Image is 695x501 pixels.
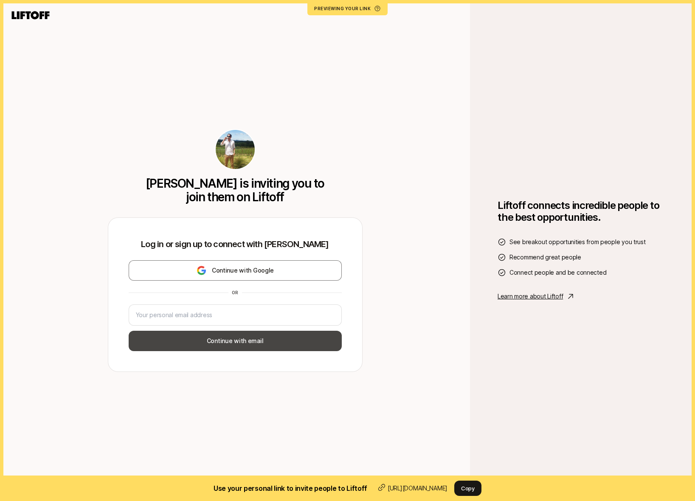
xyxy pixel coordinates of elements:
[196,265,207,276] img: google-logo
[454,481,481,496] button: Copy
[143,177,327,204] p: [PERSON_NAME] is inviting you to join them on Liftoff
[388,483,447,493] p: [URL][DOMAIN_NAME]
[498,291,563,301] p: Learn more about Liftoff
[498,291,667,301] a: Learn more about Liftoff
[509,252,581,262] span: Recommend great people
[129,331,342,351] button: Continue with email
[509,267,606,278] span: Connect people and be connected
[216,130,255,169] img: 23676b67_9673_43bb_8dff_2aeac9933bfb.jpg
[129,260,342,281] button: Continue with Google
[136,310,335,320] input: Your personal email address
[228,289,242,296] div: or
[129,238,342,250] p: Log in or sign up to connect with [PERSON_NAME]
[498,200,667,223] h1: Liftoff connects incredible people to the best opportunities.
[509,237,646,247] span: See breakout opportunities from people you trust
[214,483,367,494] h2: Use your personal link to invite people to Liftoff
[314,2,381,12] div: Previewing your link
